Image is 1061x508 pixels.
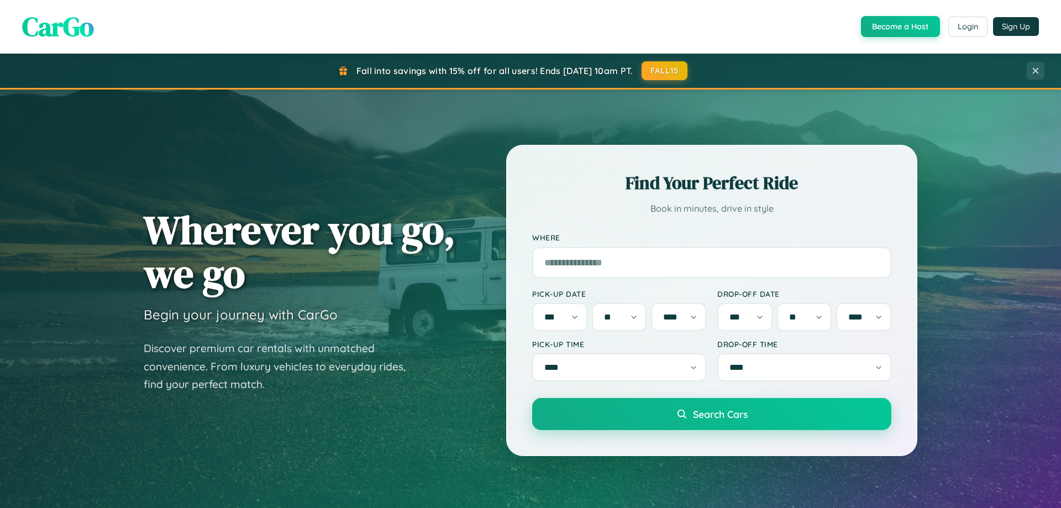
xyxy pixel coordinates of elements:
label: Pick-up Date [532,289,706,298]
label: Drop-off Time [717,339,891,349]
span: CarGo [22,8,94,45]
label: Where [532,233,891,243]
h1: Wherever you go, we go [144,208,455,295]
h2: Find Your Perfect Ride [532,171,891,195]
button: FALL15 [642,61,688,80]
button: Become a Host [861,16,940,37]
button: Search Cars [532,398,891,430]
p: Book in minutes, drive in style [532,201,891,217]
span: Fall into savings with 15% off for all users! Ends [DATE] 10am PT. [356,65,633,76]
button: Sign Up [993,17,1039,36]
p: Discover premium car rentals with unmatched convenience. From luxury vehicles to everyday rides, ... [144,339,420,394]
label: Drop-off Date [717,289,891,298]
label: Pick-up Time [532,339,706,349]
button: Login [948,17,988,36]
span: Search Cars [693,408,748,420]
h3: Begin your journey with CarGo [144,306,338,323]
